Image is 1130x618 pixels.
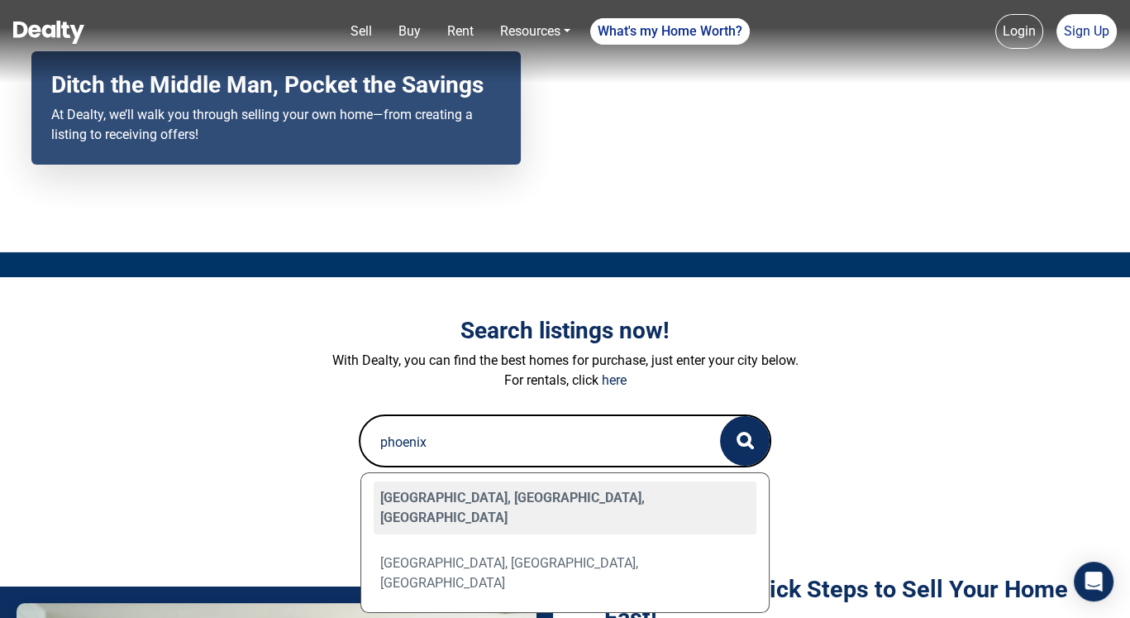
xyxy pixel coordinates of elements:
[13,21,84,44] img: Dealty - Buy, Sell & Rent Homes
[107,351,1024,371] p: With Dealty, you can find the best homes for purchase, just enter your city below.
[1056,14,1117,49] a: Sign Up
[360,416,688,469] input: Search by city...
[107,317,1024,345] h3: Search listings now!
[343,15,378,48] a: Sell
[1074,562,1113,601] div: Open Intercom Messenger
[995,14,1043,49] a: Login
[51,71,501,99] h2: Ditch the Middle Man, Pocket the Savings
[602,372,627,388] a: here
[374,547,757,600] div: [GEOGRAPHIC_DATA], [GEOGRAPHIC_DATA], [GEOGRAPHIC_DATA]
[493,15,576,48] a: Resources
[107,371,1024,390] p: For rentals, click
[440,15,479,48] a: Rent
[374,481,757,534] div: [GEOGRAPHIC_DATA], [GEOGRAPHIC_DATA], [GEOGRAPHIC_DATA]
[391,15,427,48] a: Buy
[590,18,750,45] a: What's my Home Worth?
[51,105,501,145] p: At Dealty, we’ll walk you through selling your own home—from creating a listing to receiving offers!
[8,568,58,618] iframe: BigID CMP Widget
